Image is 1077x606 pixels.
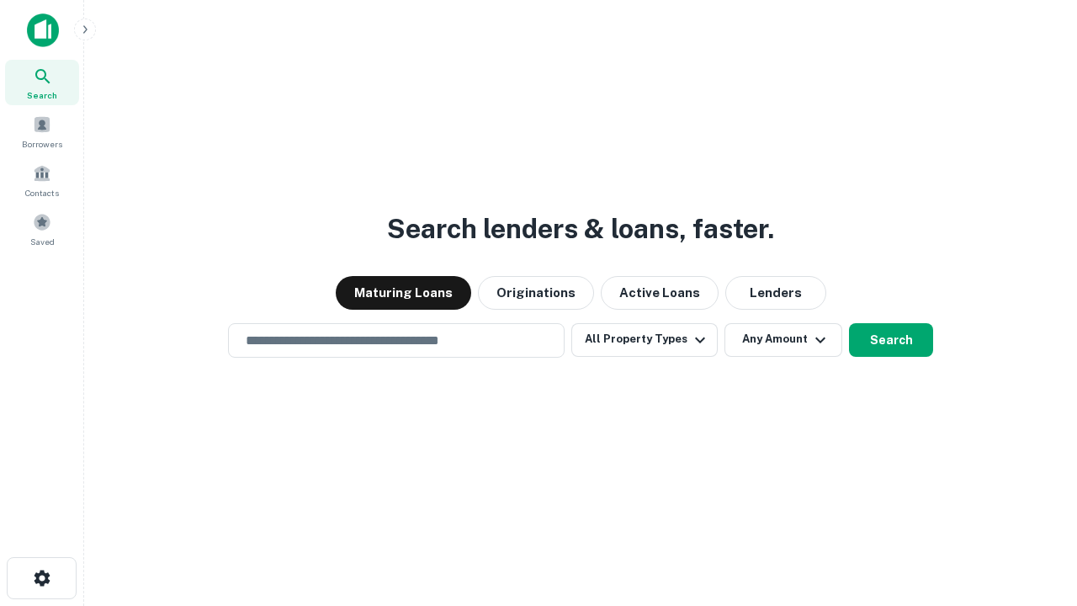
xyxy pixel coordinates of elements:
[724,323,842,357] button: Any Amount
[5,206,79,252] a: Saved
[30,235,55,248] span: Saved
[601,276,719,310] button: Active Loans
[387,209,774,249] h3: Search lenders & loans, faster.
[336,276,471,310] button: Maturing Loans
[27,13,59,47] img: capitalize-icon.png
[5,157,79,203] a: Contacts
[849,323,933,357] button: Search
[22,137,62,151] span: Borrowers
[478,276,594,310] button: Originations
[27,88,57,102] span: Search
[993,471,1077,552] iframe: Chat Widget
[5,109,79,154] a: Borrowers
[725,276,826,310] button: Lenders
[571,323,718,357] button: All Property Types
[5,60,79,105] a: Search
[25,186,59,199] span: Contacts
